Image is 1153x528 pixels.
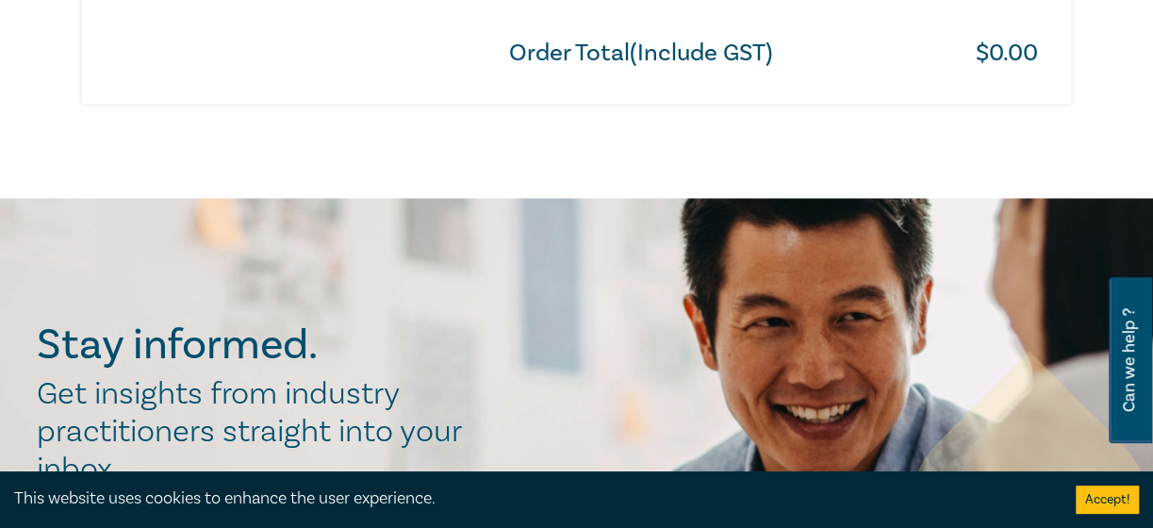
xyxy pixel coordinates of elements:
[14,487,1047,511] div: This website uses cookies to enhance the user experience.
[1120,289,1138,432] span: Can we help ?
[37,321,482,370] h2: Stay informed.
[509,41,772,66] h3: Order Total(Include GST)
[976,41,1038,66] h3: $ 0.00
[1076,486,1139,514] button: Accept cookies
[37,374,482,487] h2: Get insights from industry practitioners straight into your inbox.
